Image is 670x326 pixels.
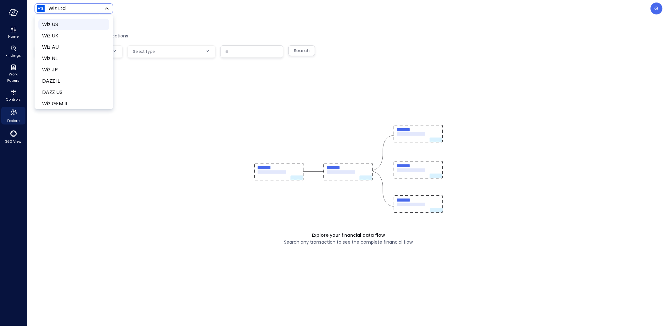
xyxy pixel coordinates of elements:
li: Wiz AU [38,41,109,53]
span: Wiz GEM IL [42,100,104,108]
span: Wiz JP [42,66,104,74]
span: Wiz US [42,21,104,28]
li: DAZZ US [38,87,109,98]
span: Wiz AU [42,43,104,51]
li: Wiz UK [38,30,109,41]
li: Wiz GEM IL [38,98,109,109]
li: Wiz JP [38,64,109,75]
span: Wiz NL [42,55,104,62]
li: DAZZ IL [38,75,109,87]
li: Wiz US [38,19,109,30]
span: Wiz UK [42,32,104,40]
span: DAZZ IL [42,77,104,85]
li: Wiz NL [38,53,109,64]
span: DAZZ US [42,89,104,96]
